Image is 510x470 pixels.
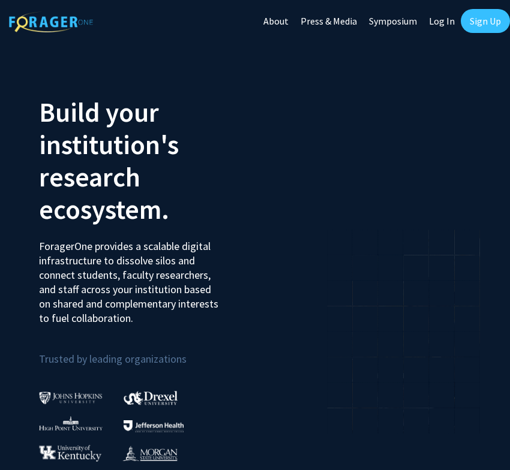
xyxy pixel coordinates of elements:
[39,96,246,225] h2: Build your institution's research ecosystem.
[122,445,178,461] img: Morgan State University
[39,335,246,368] p: Trusted by leading organizations
[39,445,101,461] img: University of Kentucky
[9,11,93,32] img: ForagerOne Logo
[39,391,103,404] img: Johns Hopkins University
[124,391,178,405] img: Drexel University
[39,416,103,430] img: High Point University
[39,230,221,326] p: ForagerOne provides a scalable digital infrastructure to dissolve silos and connect students, fac...
[124,420,184,432] img: Thomas Jefferson University
[461,9,510,33] a: Sign Up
